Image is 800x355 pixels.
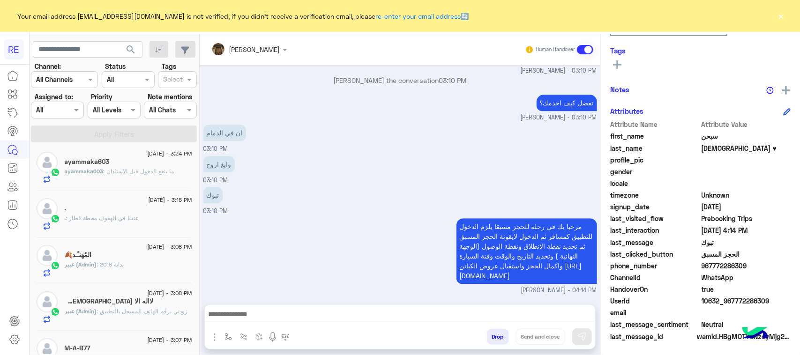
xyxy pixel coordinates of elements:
[577,332,587,341] img: send message
[147,149,192,158] span: [DATE] - 3:24 PM
[97,308,188,315] span: زودني برقم الهاتف المسجل بالتطبيق
[610,155,700,165] span: profile_pic
[537,95,597,111] p: 24/8/2025, 3:10 PM
[702,190,791,200] span: Unknown
[66,214,139,222] span: عندنا في الهفوف محطة قطار
[610,190,700,200] span: timezone
[65,308,97,315] span: عبير (Admin)
[521,286,597,295] span: [PERSON_NAME] - 04:14 PM
[37,198,58,219] img: defaultAdmin.png
[162,61,176,71] label: Tags
[65,158,110,166] h5: ayammaka603
[65,251,92,259] h5: المُهَنـْـد🍂
[252,329,267,344] button: create order
[35,61,61,71] label: Channel:
[702,119,791,129] span: Attribute Value
[147,243,192,251] span: [DATE] - 3:08 PM
[147,289,192,297] span: [DATE] - 3:08 PM
[702,178,791,188] span: null
[702,284,791,294] span: true
[702,225,791,235] span: 2025-08-24T13:14:05.333Z
[203,187,223,203] p: 24/8/2025, 3:10 PM
[610,319,700,329] span: last_message_sentiment
[35,92,73,102] label: Assigned to:
[487,329,509,345] button: Drop
[18,11,469,21] span: Your email address [EMAIL_ADDRESS][DOMAIN_NAME] is not verified, if you didn't receive a verifica...
[702,202,791,212] span: 2025-08-24T12:06:59.355Z
[65,344,90,352] h5: M-A-B77
[104,168,174,175] span: ما ينفع الدخول قبل الاستادان
[610,46,791,55] h6: Tags
[610,225,700,235] span: last_interaction
[536,46,575,53] small: Human Handover
[702,249,791,259] span: الحجز المسبق
[610,273,700,282] span: ChannelId
[162,74,183,86] div: Select
[610,249,700,259] span: last_clicked_button
[702,319,791,329] span: 0
[203,125,246,141] p: 24/8/2025, 3:10 PM
[65,214,66,222] span: .
[31,126,197,142] button: Apply Filters
[91,92,112,102] label: Priority
[460,222,593,280] span: مرحبا بك في رحلة للحجز مسبقا يلزم الدخول للتطبيق كمسافر ثم الدخول لايقونة الحجز المسبق ثم تحديد ن...
[65,168,104,175] span: ayammaka603
[702,131,791,141] span: سبحن
[766,87,774,94] img: notes
[610,332,695,341] span: last_message_id
[610,214,700,223] span: last_visited_flow
[439,76,467,84] span: 03:10 PM
[610,143,700,153] span: last_name
[702,167,791,177] span: null
[782,86,790,95] img: add
[51,261,60,270] img: WhatsApp
[37,245,58,266] img: defaultAdmin.png
[521,67,597,75] span: [PERSON_NAME] - 03:10 PM
[610,296,700,306] span: UserId
[521,113,597,122] span: [PERSON_NAME] - 03:10 PM
[376,12,461,20] a: re-enter your email address
[65,204,67,212] h5: .
[610,131,700,141] span: first_name
[610,85,629,94] h6: Notes
[51,214,60,223] img: WhatsApp
[702,214,791,223] span: Prebooking Trips
[610,119,700,129] span: Attribute Name
[148,92,192,102] label: Note mentions
[97,261,124,268] span: بداية 2018
[65,261,97,268] span: عبير (Admin)
[65,297,154,305] h5: لااله الا الله وحده
[702,308,791,318] span: null
[240,333,247,340] img: Trigger scenario
[224,333,232,340] img: select flow
[221,329,236,344] button: select flow
[702,273,791,282] span: 2
[739,318,772,350] img: hulul-logo.png
[777,11,786,21] button: ×
[209,332,220,343] img: send attachment
[610,237,700,247] span: last_message
[610,167,700,177] span: gender
[4,39,24,59] div: RE
[702,143,791,153] span: الله ♥
[37,152,58,173] img: defaultAdmin.png
[610,202,700,212] span: signup_date
[610,284,700,294] span: HandoverOn
[255,333,263,340] img: create order
[120,41,142,61] button: search
[236,329,252,344] button: Trigger scenario
[203,145,228,152] span: 03:10 PM
[203,156,235,172] p: 24/8/2025, 3:10 PM
[456,218,597,284] p: 24/8/2025, 4:14 PM
[203,177,228,184] span: 03:10 PM
[282,333,289,341] img: make a call
[610,107,643,115] h6: Attributes
[147,336,192,344] span: [DATE] - 3:07 PM
[203,207,228,214] span: 03:10 PM
[610,308,700,318] span: email
[702,261,791,271] span: 967772286309
[51,307,60,317] img: WhatsApp
[203,75,597,85] p: [PERSON_NAME] the conversation
[610,261,700,271] span: phone_number
[697,332,791,341] span: wamid.HBgMOTY3NzcyMjg2MzA5FQIAEhggRDVCQTkxNThDMERFMEZEMTk3QjZCQjAwQzZEMTY0QUMA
